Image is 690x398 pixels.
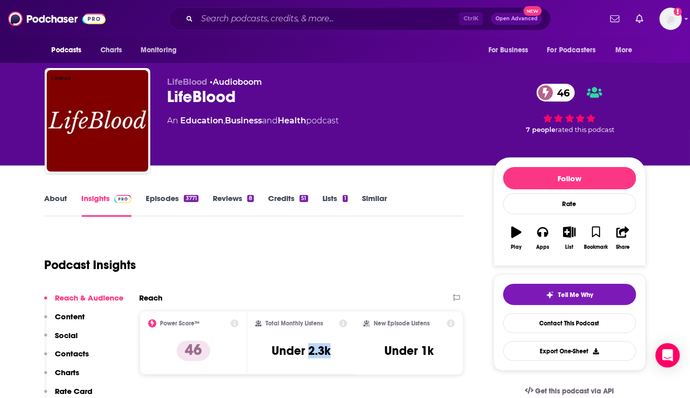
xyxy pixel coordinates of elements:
[278,116,307,125] a: Health
[45,193,68,217] a: About
[94,41,128,60] a: Charts
[47,70,148,172] img: LifeBlood
[225,116,262,125] a: Business
[213,193,254,217] a: Reviews8
[168,115,339,127] div: An podcast
[82,193,132,217] a: InsightsPodchaser Pro
[141,43,177,57] span: Monitoring
[616,244,630,250] div: Share
[169,7,551,30] div: Search podcasts, credits, & more...
[491,13,542,25] button: Open AdvancedNew
[160,320,200,327] h2: Power Score™
[322,193,348,217] a: Lists1
[459,12,483,25] span: Ctrl K
[44,330,78,349] button: Social
[197,11,459,27] input: Search podcasts, credits, & more...
[181,116,224,125] a: Education
[272,343,331,358] h3: Under 2.3k
[556,220,582,256] button: List
[134,41,190,60] button: open menu
[511,244,521,250] div: Play
[503,220,530,256] button: Play
[494,77,646,140] div: 46 7 peoplerated this podcast
[558,291,593,299] span: Tell Me Why
[503,341,636,361] button: Export One-Sheet
[44,293,124,312] button: Reach & Audience
[537,84,575,102] a: 46
[55,330,78,340] p: Social
[55,349,89,358] p: Contacts
[177,341,210,361] p: 46
[547,84,575,102] span: 46
[44,312,85,330] button: Content
[660,8,682,30] span: Logged in as megcassidy
[343,195,348,202] div: 1
[114,195,132,203] img: Podchaser Pro
[266,320,323,327] h2: Total Monthly Listens
[546,291,554,299] img: tell me why sparkle
[146,193,198,217] a: Episodes3771
[55,368,80,377] p: Charts
[660,8,682,30] button: Show profile menu
[674,8,682,16] svg: Add a profile image
[44,368,80,386] button: Charts
[184,195,198,202] div: 3771
[8,9,106,28] img: Podchaser - Follow, Share and Rate Podcasts
[523,6,542,16] span: New
[583,220,609,256] button: Bookmark
[555,126,614,134] span: rated this podcast
[535,387,614,395] span: Get this podcast via API
[213,77,262,87] a: Audioboom
[541,41,611,60] button: open menu
[536,244,549,250] div: Apps
[55,312,85,321] p: Content
[168,77,208,87] span: LifeBlood
[268,193,308,217] a: Credits51
[44,349,89,368] button: Contacts
[503,193,636,214] div: Rate
[300,195,308,202] div: 51
[55,386,93,396] p: Rate Card
[55,293,124,303] p: Reach & Audience
[503,167,636,189] button: Follow
[632,10,647,27] a: Show notifications dropdown
[45,41,95,60] button: open menu
[362,193,387,217] a: Similar
[210,77,262,87] span: •
[584,244,608,250] div: Bookmark
[503,313,636,333] a: Contact This Podcast
[52,43,82,57] span: Podcasts
[660,8,682,30] img: User Profile
[503,284,636,305] button: tell me why sparkleTell Me Why
[247,195,254,202] div: 8
[140,293,163,303] h2: Reach
[547,43,596,57] span: For Podcasters
[566,244,574,250] div: List
[615,43,633,57] span: More
[101,43,122,57] span: Charts
[45,257,137,273] h1: Podcast Insights
[385,343,434,358] h3: Under 1k
[224,116,225,125] span: ,
[530,220,556,256] button: Apps
[609,220,636,256] button: Share
[606,10,623,27] a: Show notifications dropdown
[608,41,645,60] button: open menu
[496,16,538,21] span: Open Advanced
[262,116,278,125] span: and
[488,43,529,57] span: For Business
[526,126,555,134] span: 7 people
[374,320,430,327] h2: New Episode Listens
[481,41,541,60] button: open menu
[655,343,680,368] div: Open Intercom Messenger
